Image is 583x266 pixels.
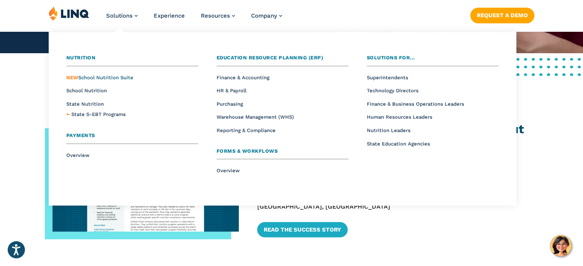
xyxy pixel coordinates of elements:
[201,12,230,19] span: Resources
[217,147,348,160] a: Forms & Workflows
[217,55,324,60] span: Education Resource Planning (ERP)
[154,12,185,19] a: Experience
[66,132,95,138] span: Payments
[66,101,104,107] a: State Nutrition
[217,54,348,66] a: Education Resource Planning (ERP)
[71,111,126,117] span: State S-EBT Programs
[66,88,107,93] a: School Nutrition
[217,127,276,133] a: Reporting & Compliance
[470,8,534,23] a: Request a Demo
[201,12,235,19] a: Resources
[66,132,198,144] a: Payments
[367,75,408,80] a: Superintendents
[367,141,430,147] a: State Education Agencies
[106,12,133,19] span: Solutions
[106,12,138,19] a: Solutions
[66,75,78,80] span: NEW
[367,54,499,66] a: Solutions for...
[66,75,133,80] span: School Nutrition Suite
[66,55,96,60] span: Nutrition
[66,152,89,158] a: Overview
[217,88,246,93] a: HR & Payroll
[217,168,240,173] a: Overview
[367,101,464,107] a: Finance & Business Operations Leaders
[257,222,348,237] a: Read the Success Story
[367,114,432,120] a: Human Resources Leaders
[66,75,133,80] a: NEWSchool Nutrition Suite
[49,6,89,21] img: LINQ | K‑12 Software
[217,148,278,154] span: Forms & Workflows
[106,6,282,31] nav: Primary Navigation
[71,111,126,119] a: State S-EBT Programs
[470,6,534,23] nav: Button Navigation
[217,101,243,107] a: Purchasing
[367,127,411,133] a: Nutrition Leaders
[367,88,419,93] a: Technology Directors
[66,54,198,66] a: Nutrition
[217,75,269,80] a: Finance & Accounting
[550,235,572,256] button: Hello, have a question? Let’s chat.
[251,12,277,19] span: Company
[251,12,282,19] a: Company
[367,55,415,60] span: Solutions for...
[217,114,294,120] a: Warehouse Management (WHS)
